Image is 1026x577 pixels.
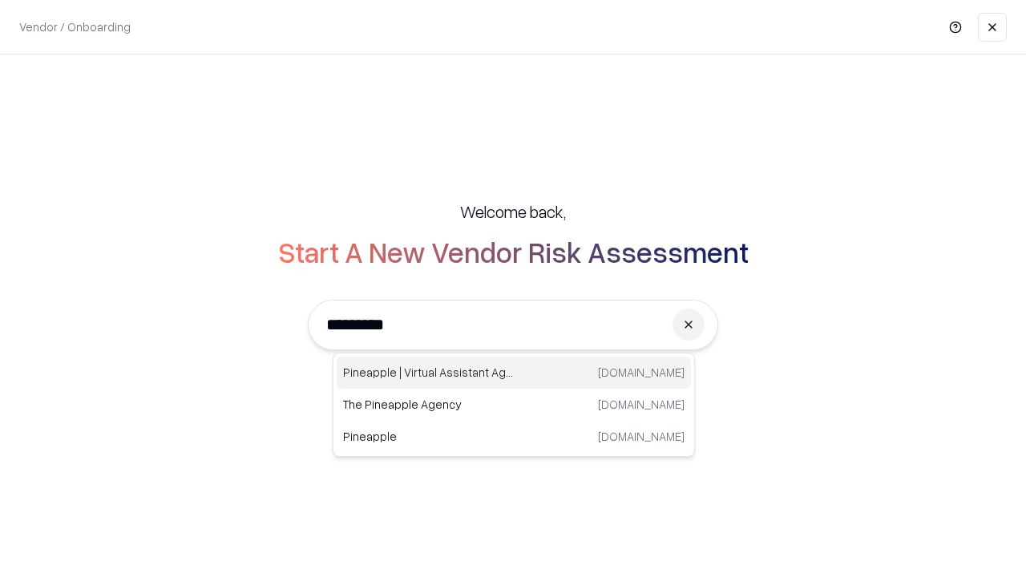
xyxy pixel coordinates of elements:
[343,396,514,413] p: The Pineapple Agency
[343,364,514,381] p: Pineapple | Virtual Assistant Agency
[598,396,685,413] p: [DOMAIN_NAME]
[598,364,685,381] p: [DOMAIN_NAME]
[19,18,131,35] p: Vendor / Onboarding
[343,428,514,445] p: Pineapple
[278,236,749,268] h2: Start A New Vendor Risk Assessment
[333,353,695,457] div: Suggestions
[460,200,566,223] h5: Welcome back,
[598,428,685,445] p: [DOMAIN_NAME]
